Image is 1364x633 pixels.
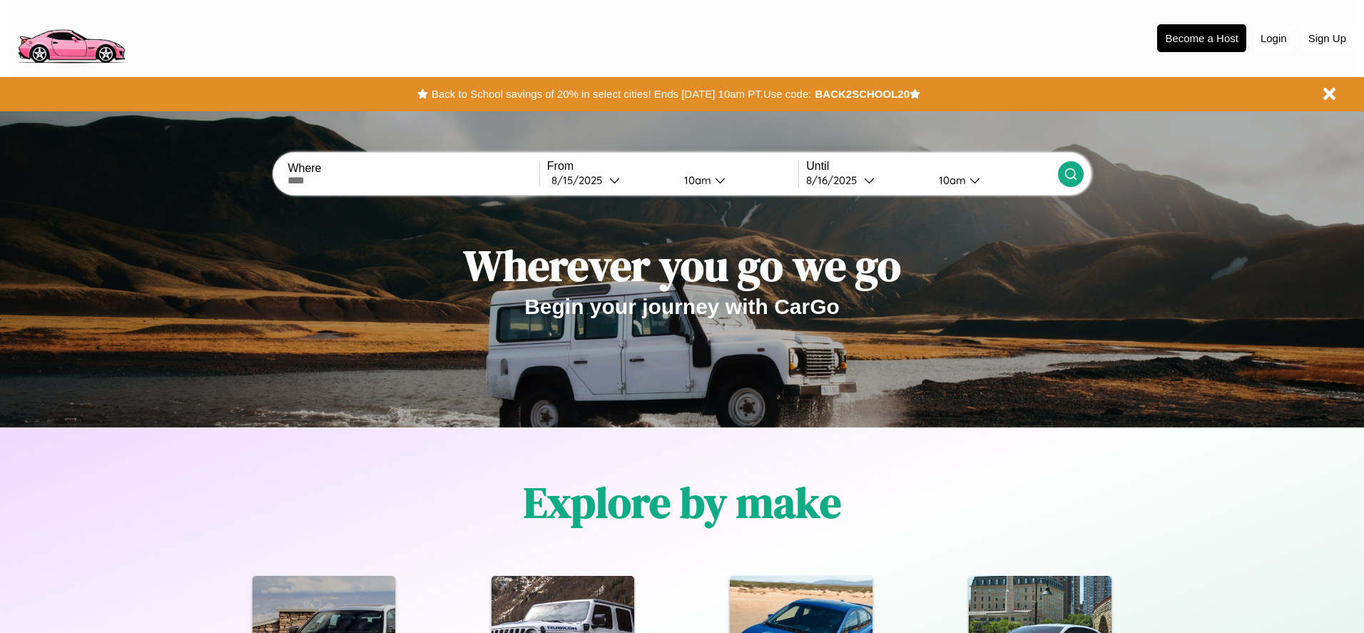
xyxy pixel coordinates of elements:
b: BACK2SCHOOL20 [815,88,910,100]
div: 8 / 15 / 2025 [551,173,609,187]
button: 10am [927,173,1057,188]
div: 8 / 16 / 2025 [806,173,864,187]
label: Until [806,160,1057,173]
button: Become a Host [1157,24,1246,52]
label: Where [287,162,539,175]
button: 10am [673,173,798,188]
button: Login [1253,25,1294,51]
div: 10am [677,173,715,187]
button: 8/15/2025 [547,173,673,188]
button: Sign Up [1301,25,1353,51]
button: Back to School savings of 20% in select cities! Ends [DATE] 10am PT.Use code: [428,84,815,104]
div: 10am [932,173,969,187]
img: logo [11,7,131,67]
h1: Explore by make [524,473,841,532]
label: From [547,160,798,173]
